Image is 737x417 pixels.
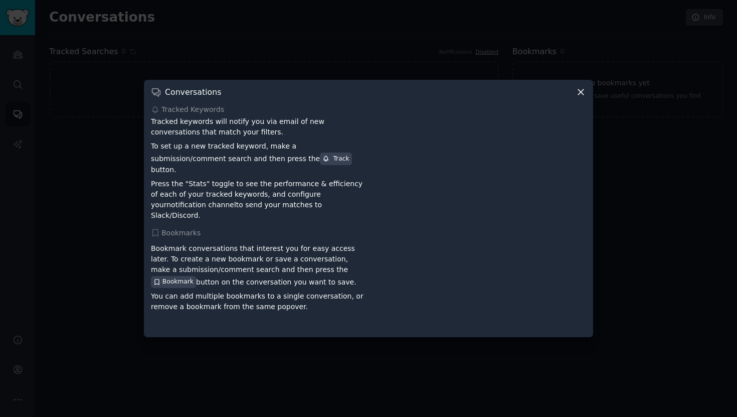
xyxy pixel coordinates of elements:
p: Tracked keywords will notify you via email of new conversations that match your filters. [151,116,365,137]
div: Bookmarks [151,228,586,238]
div: Track [322,155,349,164]
iframe: YouTube video player [372,116,586,207]
p: Bookmark conversations that interest you for easy access later. To create a new bookmark or save ... [151,243,365,288]
h3: Conversations [165,87,221,97]
div: Tracked Keywords [151,104,586,115]
p: You can add multiple bookmarks to a single conversation, or remove a bookmark from the same popover. [151,291,365,312]
p: To set up a new tracked keyword, make a submission/comment search and then press the button. [151,141,365,175]
a: notification channel [166,201,236,209]
span: Bookmark [162,277,194,287]
iframe: YouTube video player [372,240,586,330]
p: Press the "Stats" toggle to see the performance & efficiency of each of your tracked keywords, an... [151,179,365,221]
